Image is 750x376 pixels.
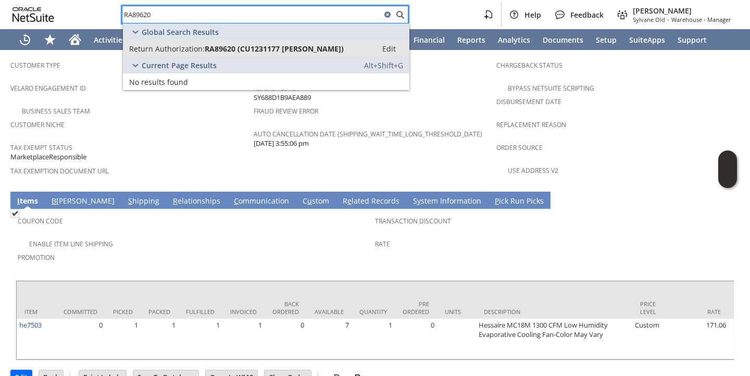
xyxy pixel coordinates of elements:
[44,33,56,46] svg: Shortcuts
[254,130,482,139] a: Auto Cancellation Date (shipping_wait_time_long_threshold_date)
[496,143,543,152] a: Order Source
[352,319,395,359] td: 1
[52,196,56,206] span: B
[222,319,265,359] td: 1
[632,319,671,359] td: Custom
[186,308,215,316] div: Fulfilled
[476,319,632,359] td: Hessaire MC18M 1300 CFM Low Humidity Evaporative Cooling Fan-Color May Vary
[10,120,65,129] a: Customer Niche
[543,35,583,45] span: Documents
[63,29,87,50] a: Home
[17,196,20,206] span: I
[148,308,170,316] div: Packed
[122,8,381,21] input: Search
[414,35,445,45] span: Financial
[718,151,737,188] iframe: Click here to launch Oracle Guided Learning Help Panel
[126,196,162,207] a: Shipping
[590,29,623,50] a: Setup
[633,16,665,23] span: Sylvane Old
[457,35,485,45] span: Reports
[451,29,492,50] a: Reports
[340,196,402,207] a: Related Records
[18,253,55,262] a: Promotion
[254,139,309,148] span: [DATE] 3:55:06 pm
[375,217,451,225] a: Transaction Discount
[265,319,307,359] td: 0
[234,196,239,206] span: C
[173,196,178,206] span: R
[12,7,54,22] svg: logo
[12,29,37,50] a: Recent Records
[508,166,558,175] a: Use Address V2
[10,209,19,218] img: Checked
[596,35,617,45] span: Setup
[721,194,733,206] a: Unrolled view on
[395,319,437,359] td: 0
[22,107,90,116] a: Business Sales Team
[508,84,594,93] a: Bypass NetSuite Scripting
[19,320,42,330] a: he7503
[375,240,390,248] a: Rate
[123,73,409,90] a: No results found
[15,196,41,207] a: Items
[231,196,292,207] a: Communication
[230,308,257,316] div: Invoiced
[417,196,421,206] span: y
[718,170,737,189] span: Oracle Guided Learning Widget. To move around, please hold and drag
[671,16,731,23] span: Warehouse - Manager
[629,35,665,45] span: SuiteApps
[129,77,188,87] span: No results found
[671,319,729,359] td: 171.06
[496,61,562,70] a: Chargeback Status
[364,60,403,70] span: Alt+Shift+G
[495,196,499,206] span: P
[10,152,86,162] span: MarketplaceResponsible
[87,29,132,50] a: Activities
[105,319,141,359] td: 1
[24,308,48,316] div: Item
[394,8,406,21] svg: Search
[300,196,332,207] a: Custom
[484,308,624,316] div: Description
[94,35,126,45] span: Activities
[64,308,97,316] div: Committed
[445,308,468,316] div: Units
[56,319,105,359] td: 0
[170,196,223,207] a: Relationships
[29,240,113,248] a: Enable Item Line Shipping
[496,120,566,129] a: Replacement reason
[623,29,671,50] a: SuiteApps
[254,93,311,103] span: SY688D1B9AEA889
[19,33,31,46] svg: Recent Records
[142,27,219,37] span: Global Search Results
[347,196,352,206] span: e
[678,35,707,45] span: Support
[142,60,217,70] span: Current Page Results
[69,33,81,46] svg: Home
[498,35,530,45] span: Analytics
[272,300,299,316] div: Back Ordered
[570,10,604,20] span: Feedback
[403,300,429,316] div: Pre Ordered
[49,196,117,207] a: B[PERSON_NAME]
[129,44,205,54] span: Return Authorization:
[492,29,536,50] a: Analytics
[141,319,178,359] td: 1
[254,107,318,116] a: Fraud Review Error
[307,196,312,206] span: u
[205,44,344,54] span: RA89620 (CU1231177 [PERSON_NAME])
[315,308,344,316] div: Available
[10,84,86,93] a: Velaro Engagement ID
[10,167,109,176] a: Tax Exemption Document URL
[536,29,590,50] a: Documents
[10,61,60,70] a: Customer Type
[128,196,132,206] span: S
[679,308,721,316] div: Rate
[524,10,541,20] span: Help
[18,217,63,225] a: Coupon Code
[359,308,387,316] div: Quantity
[667,16,669,23] span: -
[10,143,72,152] a: Tax Exempt Status
[178,319,222,359] td: 1
[371,42,407,55] a: Edit:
